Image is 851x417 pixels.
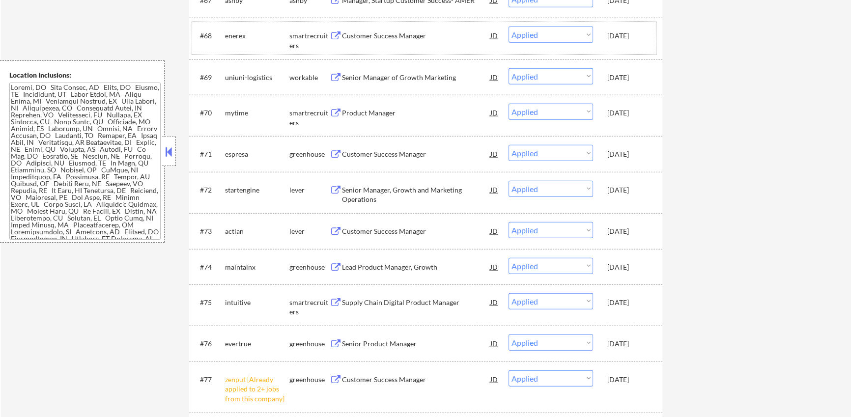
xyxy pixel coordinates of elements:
div: mytime [225,108,289,118]
div: espresa [225,149,289,159]
div: zenput [Already applied to 2+ jobs from this company] [225,375,289,404]
div: [DATE] [607,185,651,195]
div: [DATE] [607,262,651,272]
div: workable [289,73,330,83]
div: Product Manager [342,108,490,118]
div: smartrecruiters [289,298,330,317]
div: Customer Success Manager [342,375,490,385]
div: JD [489,145,499,163]
div: JD [489,370,499,388]
div: maintainx [225,262,289,272]
div: #72 [200,185,217,195]
div: JD [489,181,499,198]
div: Lead Product Manager, Growth [342,262,490,272]
div: [DATE] [607,375,651,385]
div: Senior Manager of Growth Marketing [342,73,490,83]
div: Location Inclusions: [9,70,161,80]
div: JD [489,68,499,86]
div: JD [489,222,499,240]
div: [DATE] [607,31,651,41]
div: startengine [225,185,289,195]
div: greenhouse [289,149,330,159]
div: greenhouse [289,375,330,385]
div: Senior Product Manager [342,339,490,349]
div: smartrecruiters [289,31,330,50]
div: JD [489,334,499,352]
div: [DATE] [607,149,651,159]
div: #74 [200,262,217,272]
div: greenhouse [289,262,330,272]
div: #69 [200,73,217,83]
div: JD [489,293,499,311]
div: lever [289,185,330,195]
div: [DATE] [607,226,651,236]
div: #68 [200,31,217,41]
div: smartrecruiters [289,108,330,127]
div: intuitive [225,298,289,307]
div: [DATE] [607,339,651,349]
div: #75 [200,298,217,307]
div: actian [225,226,289,236]
div: [DATE] [607,108,651,118]
div: [DATE] [607,73,651,83]
div: uniuni-logistics [225,73,289,83]
div: Supply Chain Digital Product Manager [342,298,490,307]
div: #71 [200,149,217,159]
div: Customer Success Manager [342,226,490,236]
div: Customer Success Manager [342,31,490,41]
div: [DATE] [607,298,651,307]
div: JD [489,104,499,121]
div: #77 [200,375,217,385]
div: Senior Manager, Growth and Marketing Operations [342,185,490,204]
div: Customer Success Manager [342,149,490,159]
div: #76 [200,339,217,349]
div: lever [289,226,330,236]
div: #73 [200,226,217,236]
div: JD [489,258,499,276]
div: enerex [225,31,289,41]
div: evertrue [225,339,289,349]
div: greenhouse [289,339,330,349]
div: JD [489,27,499,44]
div: #70 [200,108,217,118]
